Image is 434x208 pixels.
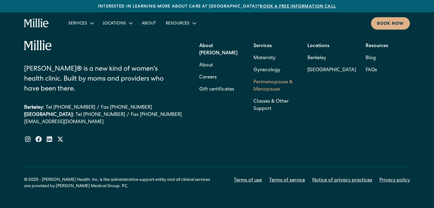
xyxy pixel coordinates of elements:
div: / [127,111,129,119]
div: Resources [161,18,200,28]
a: About [199,59,213,72]
a: Gift certificates [199,84,234,96]
a: [GEOGRAPHIC_DATA] [307,64,356,76]
a: [EMAIL_ADDRESS][DOMAIN_NAME] [24,119,182,126]
a: Privacy policy [379,177,410,184]
a: Book now [371,17,410,30]
a: Terms of use [234,177,262,184]
a: Classes & Other Support [253,96,298,115]
div: Book now [377,21,404,27]
a: Tel [PHONE_NUMBER] [46,104,95,111]
a: Blog [366,52,376,64]
a: Berkeley [307,52,356,64]
div: Locations [103,21,126,27]
a: About [137,18,161,28]
div: Berkeley: [24,104,44,111]
a: Perimenopause & Menopause [253,76,298,96]
a: Fax [PHONE_NUMBER] [131,111,182,119]
div: [GEOGRAPHIC_DATA]: [24,111,74,119]
div: © 2025 - [PERSON_NAME] Health, Inc. is the administrative support entity and all clinical service... [24,177,217,190]
strong: Resources [366,44,388,49]
div: / [97,104,99,111]
strong: Locations [307,44,329,49]
div: Resources [166,21,190,27]
a: Careers [199,72,217,84]
a: home [24,18,49,28]
strong: Services [253,44,272,49]
strong: About [PERSON_NAME] [199,44,237,56]
a: Gynecology [253,64,280,76]
a: Terms of service [269,177,305,184]
a: Tel [PHONE_NUMBER] [76,111,125,119]
a: FAQs [366,64,377,76]
div: [PERSON_NAME]® is a new kind of women's health clinic. Built by moms and providers who have been ... [24,65,166,94]
div: Services [68,21,87,27]
a: Book a free information call [260,5,336,9]
a: Maternity [253,52,275,64]
div: Locations [98,18,137,28]
div: Services [64,18,98,28]
a: Notice of privacy practices [312,177,372,184]
a: Fax [PHONE_NUMBER] [101,104,152,111]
